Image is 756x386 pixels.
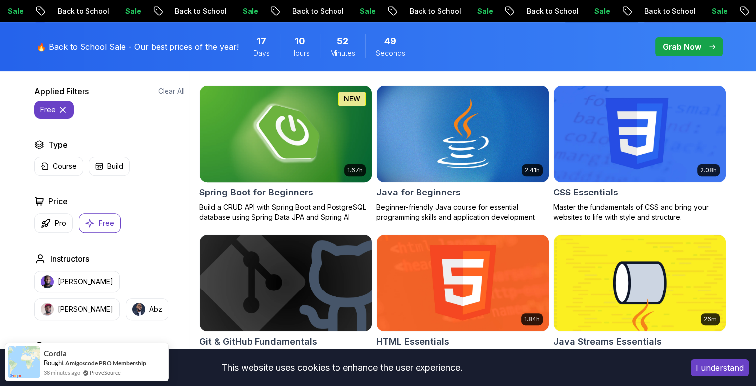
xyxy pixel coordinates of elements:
p: Build a CRUD API with Spring Boot and PostgreSQL database using Spring Data JPA and Spring AI [199,202,372,222]
img: instructor img [41,303,54,316]
img: Java for Beginners card [377,86,549,182]
p: 26m [704,315,717,323]
button: instructor img[PERSON_NAME] [34,298,120,320]
button: instructor imgAbz [126,298,168,320]
p: Sale [699,6,731,16]
h2: HTML Essentials [376,335,449,349]
h2: Java Streams Essentials [553,335,662,349]
p: Build [107,161,123,171]
p: free [40,105,56,115]
p: 🔥 Back to School Sale - Our best prices of the year! [36,41,239,53]
p: Pro [55,218,66,228]
p: Back to School [514,6,582,16]
p: Back to School [279,6,347,16]
p: Back to School [397,6,464,16]
h2: Duration [48,340,80,352]
p: NEW [344,94,360,104]
img: Spring Boot for Beginners card [195,83,376,184]
img: instructor img [132,303,145,316]
p: Sale [347,6,379,16]
a: Java for Beginners card2.41hJava for BeginnersBeginner-friendly Java course for essential program... [376,85,549,222]
button: Free [79,213,121,233]
div: This website uses cookies to enhance the user experience. [7,357,676,379]
span: 17 Days [257,34,266,48]
p: Back to School [631,6,699,16]
a: Amigoscode PRO Membership [65,359,146,367]
img: Java Streams Essentials card [554,235,726,331]
a: Java Streams Essentials card26mJava Streams EssentialsLearn how to use Java Streams to process co... [553,234,726,372]
h2: Git & GitHub Fundamentals [199,335,317,349]
button: Accept cookies [691,359,749,376]
button: Pro [34,213,73,233]
img: CSS Essentials card [554,86,726,182]
a: Spring Boot for Beginners card1.67hNEWSpring Boot for BeginnersBuild a CRUD API with Spring Boot ... [199,85,372,222]
p: Abz [149,304,162,314]
a: Git & GitHub Fundamentals cardGit & GitHub FundamentalsLearn the fundamentals of Git and GitHub. [199,234,372,362]
h2: Price [48,195,68,207]
button: instructor img[PERSON_NAME] [34,271,120,292]
a: CSS Essentials card2.08hCSS EssentialsMaster the fundamentals of CSS and bring your websites to l... [553,85,726,222]
p: 2.41h [525,166,540,174]
span: 52 Minutes [337,34,348,48]
span: Days [253,48,270,58]
img: Git & GitHub Fundamentals card [200,235,372,331]
button: Build [89,157,130,176]
span: 10 Hours [295,34,305,48]
p: Grab Now [663,41,701,53]
img: instructor img [41,275,54,288]
h2: Spring Boot for Beginners [199,186,313,199]
p: Sale [230,6,261,16]
span: 38 minutes ago [44,368,80,377]
img: HTML Essentials card [377,235,549,331]
h2: Type [48,139,68,151]
span: Minutes [330,48,355,58]
span: Bought [44,359,64,367]
a: HTML Essentials card1.84hHTML EssentialsMaster the Fundamentals of HTML for Web Development! [376,234,549,372]
p: [PERSON_NAME] [58,304,113,314]
h2: Java for Beginners [376,186,461,199]
button: Course [34,157,83,176]
p: 1.67h [347,166,363,174]
img: provesource social proof notification image [8,346,40,378]
h2: Instructors [50,253,89,265]
a: ProveSource [90,368,121,377]
p: 2.08h [700,166,717,174]
span: 49 Seconds [384,34,396,48]
span: Cordia [44,349,67,358]
button: free [34,101,74,119]
p: Sale [582,6,613,16]
h2: Applied Filters [34,85,89,97]
p: Free [99,218,114,228]
h2: CSS Essentials [553,186,618,199]
p: Course [53,161,77,171]
p: Master the fundamentals of CSS and bring your websites to life with style and structure. [553,202,726,222]
span: Hours [290,48,310,58]
p: Back to School [45,6,112,16]
p: 1.84h [524,315,540,323]
p: Back to School [162,6,230,16]
p: [PERSON_NAME] [58,277,113,287]
p: Sale [112,6,144,16]
span: Seconds [376,48,405,58]
button: Clear All [158,86,185,96]
p: Beginner-friendly Java course for essential programming skills and application development [376,202,549,222]
p: Sale [464,6,496,16]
